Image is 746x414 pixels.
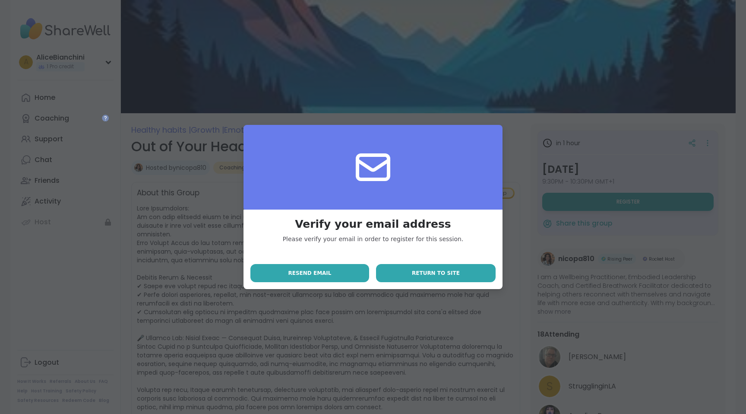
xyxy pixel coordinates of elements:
[288,269,331,277] span: Resend email
[102,115,109,121] iframe: Spotlight
[376,264,496,282] button: Return to site
[283,217,464,232] div: Verify your email address
[250,264,369,282] button: Resend email
[283,235,464,244] div: Please verify your email in order to register for this session.
[412,269,460,277] span: Return to site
